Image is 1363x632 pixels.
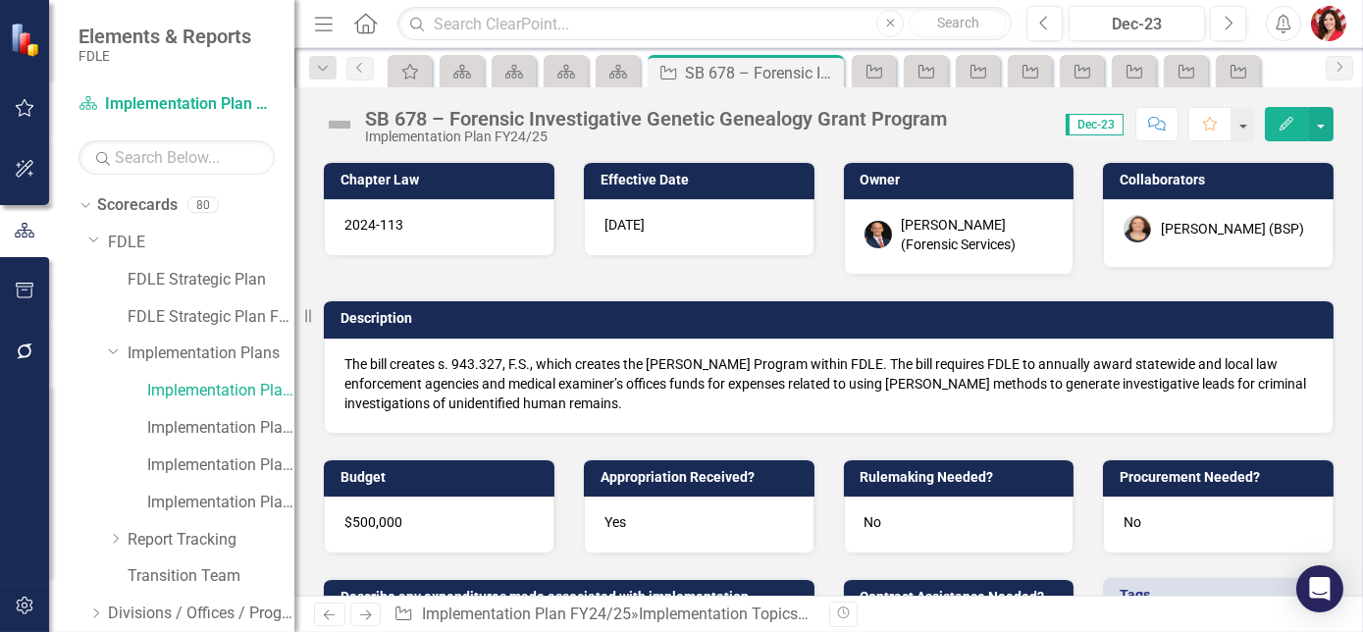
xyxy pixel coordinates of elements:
[1066,114,1124,135] span: Dec-23
[601,173,805,187] h3: Effective Date
[79,48,251,64] small: FDLE
[1296,565,1343,612] div: Open Intercom Messenger
[604,217,645,233] span: [DATE]
[187,197,219,214] div: 80
[147,380,294,402] a: Implementation Plan FY22/23
[1120,470,1324,485] h3: Procurement Needed?
[147,492,294,514] a: Implementation Plan FY25/26
[128,306,294,329] a: FDLE Strategic Plan FY 25/26
[10,22,44,56] img: ClearPoint Strategy
[365,130,947,144] div: Implementation Plan FY24/25
[1120,588,1324,603] h3: Tags
[397,7,1012,41] input: Search ClearPoint...
[341,590,805,605] h3: Describe any expenditures made associated with implementation.
[1075,13,1198,36] div: Dec-23
[108,603,294,625] a: Divisions / Offices / Programs
[147,417,294,440] a: Implementation Plan FY23/24
[128,269,294,291] a: FDLE Strategic Plan
[865,514,882,530] span: No
[861,173,1065,187] h3: Owner
[128,565,294,588] a: Transition Team
[344,215,534,235] p: 2024-113
[1120,173,1324,187] h3: Collaborators
[1069,6,1205,41] button: Dec-23
[937,15,979,30] span: Search
[1311,6,1346,41] img: Caitlin Dawkins
[1161,219,1304,238] div: [PERSON_NAME] (BSP)
[97,194,178,217] a: Scorecards
[1124,514,1141,530] span: No
[344,354,1313,413] p: The bill creates s. 943.327, F.S., which creates the [PERSON_NAME] Program within FDLE. The bill ...
[128,529,294,552] a: Report Tracking
[909,10,1007,37] button: Search
[902,215,1054,254] div: [PERSON_NAME] (Forensic Services)
[393,604,813,626] div: » »
[365,108,947,130] div: SB 678 – Forensic Investigative Genetic Genealogy Grant Program
[422,605,631,623] a: Implementation Plan FY24/25
[1124,215,1151,242] img: Elizabeth Martin
[79,93,275,116] a: Implementation Plan FY24/25
[128,342,294,365] a: Implementation Plans
[344,514,402,530] span: $500,000
[861,590,1065,605] h3: Contract Assistance Needed?
[341,470,545,485] h3: Budget
[79,25,251,48] span: Elements & Reports
[79,140,275,175] input: Search Below...
[685,61,839,85] div: SB 678 – Forensic Investigative Genetic Genealogy Grant Program
[604,514,626,530] span: Yes
[601,470,805,485] h3: Appropriation Received?
[341,173,545,187] h3: Chapter Law
[865,221,892,248] img: Jason Bundy
[324,109,355,140] img: Not Defined
[341,311,1324,326] h3: Description
[639,605,809,623] a: Implementation Topics
[108,232,294,254] a: FDLE
[147,454,294,477] a: Implementation Plan FY24/25
[861,470,1065,485] h3: Rulemaking Needed?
